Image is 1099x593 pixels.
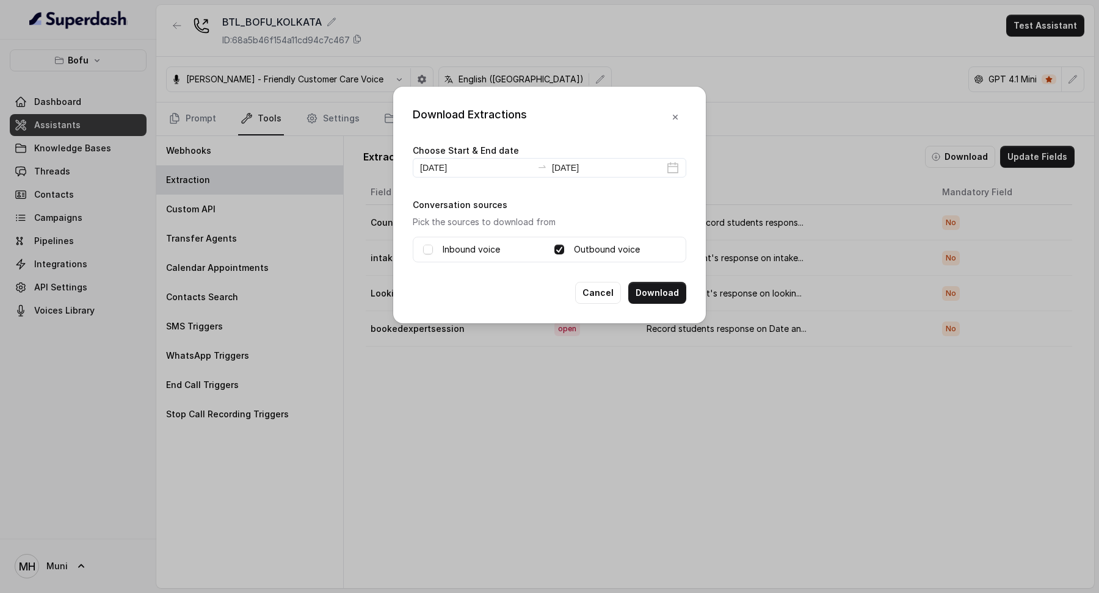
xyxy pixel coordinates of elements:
p: Pick the sources to download from [413,215,686,229]
span: swap-right [537,162,547,171]
label: Conversation sources [413,199,507,210]
button: Download [628,282,686,304]
input: End date [552,161,664,174]
span: to [537,162,547,171]
input: Start date [420,161,532,174]
div: Download Extractions [413,106,527,128]
label: Choose Start & End date [413,145,519,156]
label: Inbound voice [443,242,500,257]
button: Cancel [575,282,621,304]
label: Outbound voice [574,242,640,257]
